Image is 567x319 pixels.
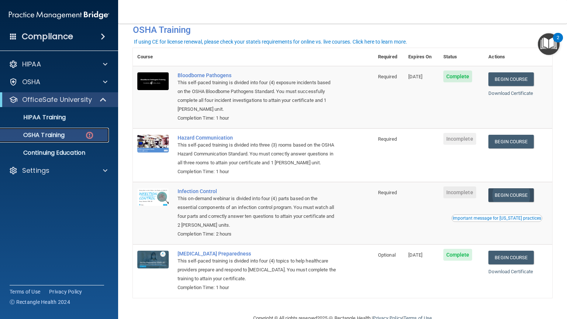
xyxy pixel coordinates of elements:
[178,230,337,239] div: Completion Time: 2 hours
[378,136,397,142] span: Required
[488,72,533,86] a: Begin Course
[178,251,337,257] a: [MEDICAL_DATA] Preparedness
[374,48,404,66] th: Required
[488,251,533,264] a: Begin Course
[488,269,533,274] a: Download Certificate
[408,74,422,79] span: [DATE]
[178,135,337,141] a: Hazard Communication
[9,166,107,175] a: Settings
[5,114,66,121] p: HIPAA Training
[178,257,337,283] div: This self-paced training is divided into four (4) topics to help healthcare providers prepare and...
[22,60,41,69] p: HIPAA
[133,48,173,66] th: Course
[378,252,396,258] span: Optional
[178,78,337,114] div: This self-paced training is divided into four (4) exposure incidents based on the OSHA Bloodborne...
[488,135,533,148] a: Begin Course
[178,114,337,123] div: Completion Time: 1 hour
[443,133,476,145] span: Incomplete
[484,48,552,66] th: Actions
[178,72,337,78] a: Bloodborne Pathogens
[538,33,560,55] button: Open Resource Center, 2 new notifications
[10,298,70,306] span: Ⓒ Rectangle Health 2024
[488,188,533,202] a: Begin Course
[5,149,106,157] p: Continuing Education
[133,38,408,45] button: If using CE for license renewal, please check your state's requirements for online vs. live cours...
[178,167,337,176] div: Completion Time: 1 hour
[404,48,439,66] th: Expires On
[22,31,73,42] h4: Compliance
[378,190,397,195] span: Required
[488,90,533,96] a: Download Certificate
[22,95,92,104] p: OfficeSafe University
[22,78,41,86] p: OSHA
[178,141,337,167] div: This self-paced training is divided into three (3) rooms based on the OSHA Hazard Communication S...
[178,194,337,230] div: This on-demand webinar is divided into four (4) parts based on the essential components of an inf...
[22,166,49,175] p: Settings
[9,78,107,86] a: OSHA
[10,288,40,295] a: Terms of Use
[408,252,422,258] span: [DATE]
[133,25,552,35] h4: OSHA Training
[378,74,397,79] span: Required
[9,60,107,69] a: HIPAA
[453,216,541,220] div: Important message for [US_STATE] practices
[49,288,82,295] a: Privacy Policy
[9,8,109,23] img: PMB logo
[178,283,337,292] div: Completion Time: 1 hour
[451,215,542,222] button: Read this if you are a dental practitioner in the state of CA
[85,131,94,140] img: danger-circle.6113f641.png
[134,39,407,44] div: If using CE for license renewal, please check your state's requirements for online vs. live cours...
[178,188,337,194] a: Infection Control
[443,186,476,198] span: Incomplete
[9,95,107,104] a: OfficeSafe University
[443,71,472,82] span: Complete
[443,249,472,261] span: Complete
[557,38,559,47] div: 2
[5,131,65,139] p: OSHA Training
[439,48,484,66] th: Status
